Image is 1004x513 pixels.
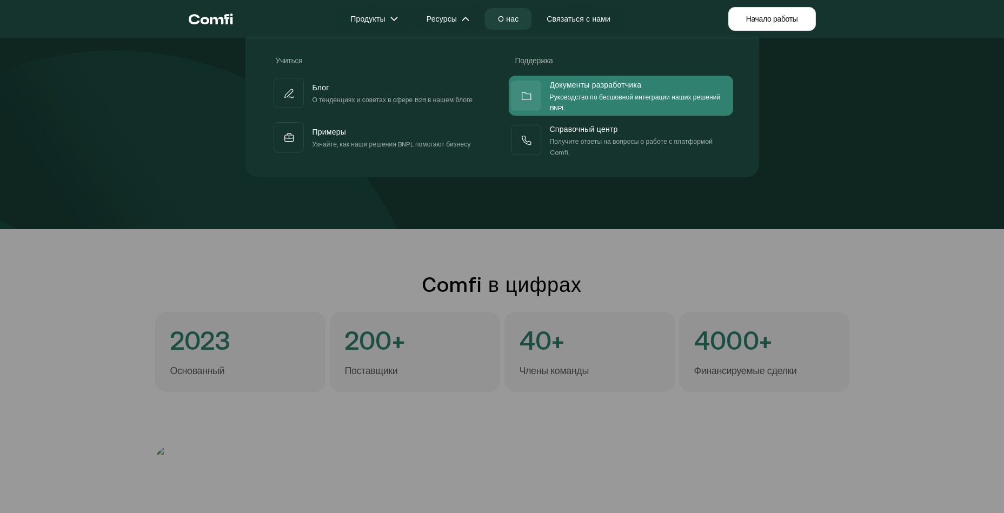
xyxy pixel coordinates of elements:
a: ПримерыУзнайте, как наши решения BNPL помогают бизнесу [271,120,496,155]
a: Документы разработчикаРуководство по бесшовной интеграции наших решений BNPL [509,76,733,116]
a: Ресурсызначки со стрелками [414,8,483,30]
span: Примеры [312,125,346,139]
span: Блог [312,81,329,95]
span: Документы разработчика [550,78,642,92]
span: Учиться [276,56,303,65]
p: Получите ответы на вопросы о работе с платформой Comfi. [550,136,731,158]
a: БлогО тенденциях и советах в сфере B2B в нашем блоге [271,76,496,110]
img: значки со стрелками [461,15,470,23]
p: Руководство по бесшовной интеграции наших решений BNPL [550,92,731,114]
a: Справочный центрПолучите ответы на вопросы о работе с платформой Comfi. [509,120,733,160]
a: Связаться с нами [534,8,623,30]
p: О тенденциях и советах в сфере B2B в нашем блоге [312,95,473,105]
span: Справочный центр [550,122,618,136]
a: Вернитесь на главную страницу Comfi [189,3,233,35]
span: Поддержка [515,56,553,65]
a: Продуктызначки со стрелками [337,8,411,30]
p: Узнайте, как наши решения BNPL помогают бизнесу [312,139,471,150]
img: значки со стрелками [390,15,398,23]
a: Начало работы [728,7,816,31]
a: О нас [485,8,531,30]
